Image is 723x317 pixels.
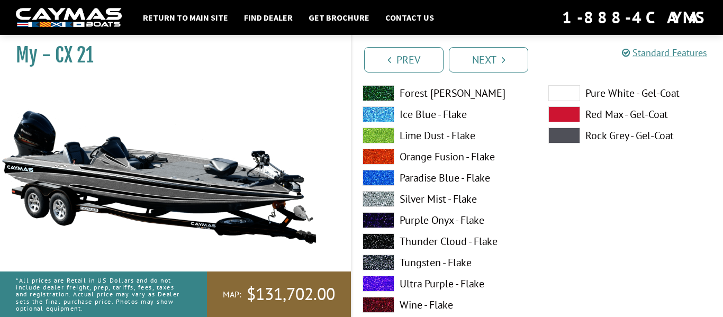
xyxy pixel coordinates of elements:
[449,47,528,73] a: Next
[363,85,527,101] label: Forest [PERSON_NAME]
[363,106,527,122] label: Ice Blue - Flake
[303,11,375,24] a: Get Brochure
[548,106,713,122] label: Red Max - Gel-Coat
[16,43,324,67] h1: My - CX 21
[622,47,707,59] a: Standard Features
[16,8,122,28] img: white-logo-c9c8dbefe5ff5ceceb0f0178aa75bf4bb51f6bca0971e226c86eb53dfe498488.png
[548,128,713,143] label: Rock Grey - Gel-Coat
[361,46,723,73] ul: Pagination
[207,271,351,317] a: MAP:$131,702.00
[363,149,527,165] label: Orange Fusion - Flake
[363,128,527,143] label: Lime Dust - Flake
[363,233,527,249] label: Thunder Cloud - Flake
[380,11,439,24] a: Contact Us
[247,283,335,305] span: $131,702.00
[239,11,298,24] a: Find Dealer
[223,289,241,300] span: MAP:
[363,212,527,228] label: Purple Onyx - Flake
[16,271,183,317] p: *All prices are Retail in US Dollars and do not include dealer freight, prep, tariffs, fees, taxe...
[363,255,527,270] label: Tungsten - Flake
[363,170,527,186] label: Paradise Blue - Flake
[562,6,707,29] div: 1-888-4CAYMAS
[548,85,713,101] label: Pure White - Gel-Coat
[363,191,527,207] label: Silver Mist - Flake
[138,11,233,24] a: Return to main site
[363,276,527,292] label: Ultra Purple - Flake
[363,297,527,313] label: Wine - Flake
[364,47,444,73] a: Prev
